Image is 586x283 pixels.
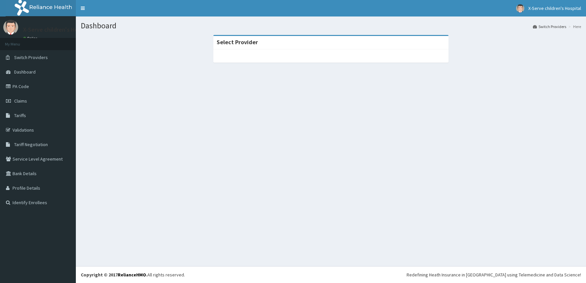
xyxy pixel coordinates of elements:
[81,21,581,30] h1: Dashboard
[533,24,566,29] a: Switch Providers
[528,5,581,11] span: X-Serve children's Hospital
[217,38,258,46] strong: Select Provider
[516,4,524,13] img: User Image
[23,27,93,33] p: X-Serve children's Hospital
[81,272,147,278] strong: Copyright © 2017 .
[14,112,26,118] span: Tariffs
[14,141,48,147] span: Tariff Negotiation
[14,98,27,104] span: Claims
[76,266,586,283] footer: All rights reserved.
[118,272,146,278] a: RelianceHMO
[407,271,581,278] div: Redefining Heath Insurance in [GEOGRAPHIC_DATA] using Telemedicine and Data Science!
[14,69,36,75] span: Dashboard
[567,24,581,29] li: Here
[14,54,48,60] span: Switch Providers
[23,36,39,41] a: Online
[3,20,18,35] img: User Image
